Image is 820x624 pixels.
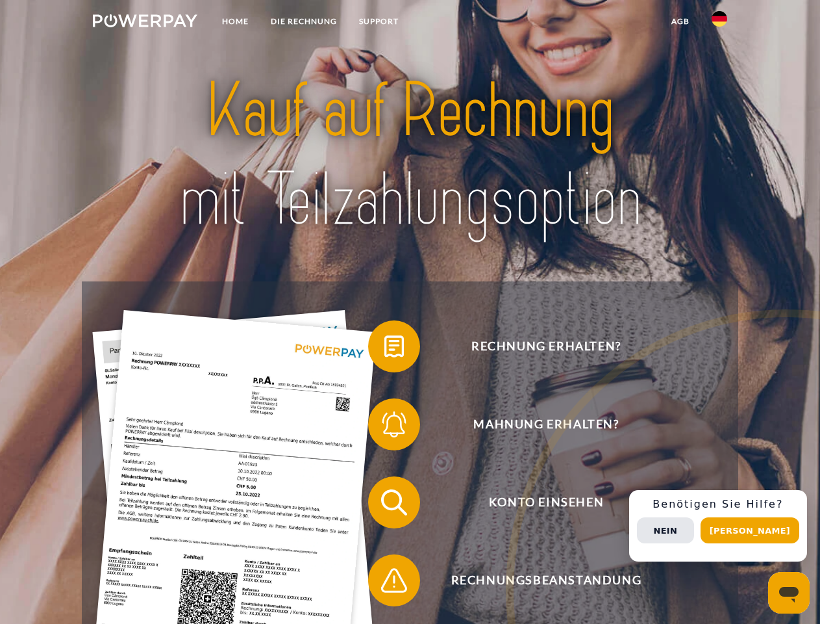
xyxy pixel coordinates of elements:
span: Konto einsehen [387,476,705,528]
button: Rechnungsbeanstandung [368,554,706,606]
img: de [712,11,727,27]
a: agb [660,10,701,33]
img: title-powerpay_de.svg [124,62,696,249]
button: Rechnung erhalten? [368,320,706,372]
img: qb_bell.svg [378,408,410,441]
img: qb_warning.svg [378,564,410,597]
button: Mahnung erhalten? [368,398,706,450]
img: qb_search.svg [378,486,410,519]
div: Schnellhilfe [629,490,807,562]
img: qb_bill.svg [378,330,410,363]
a: SUPPORT [348,10,410,33]
button: Konto einsehen [368,476,706,528]
span: Rechnung erhalten? [387,320,705,372]
img: logo-powerpay-white.svg [93,14,197,27]
a: Home [211,10,260,33]
span: Mahnung erhalten? [387,398,705,450]
span: Rechnungsbeanstandung [387,554,705,606]
button: [PERSON_NAME] [701,517,799,543]
iframe: Schaltfläche zum Öffnen des Messaging-Fensters [768,572,810,614]
h3: Benötigen Sie Hilfe? [637,498,799,511]
button: Nein [637,517,694,543]
a: DIE RECHNUNG [260,10,348,33]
